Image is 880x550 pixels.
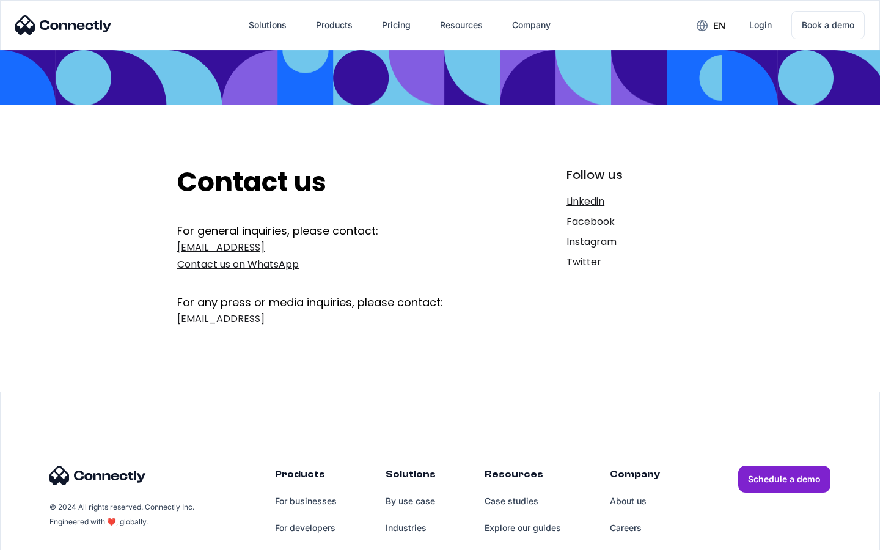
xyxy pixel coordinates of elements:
a: For businesses [275,488,337,515]
a: Linkedin [566,193,703,210]
div: Company [610,466,660,488]
div: Solutions [249,16,287,34]
a: [EMAIL_ADDRESS]Contact us on WhatsApp [177,239,487,273]
div: en [687,16,735,34]
a: Pricing [372,10,420,40]
div: Login [749,16,772,34]
form: Get In Touch Form [177,223,487,331]
div: Products [275,466,337,488]
div: Company [502,10,560,40]
ul: Language list [24,529,73,546]
a: [EMAIL_ADDRESS] [177,310,487,328]
div: Resources [440,16,483,34]
a: Schedule a demo [738,466,831,493]
a: Careers [610,515,660,541]
div: Solutions [386,466,436,488]
div: For general inquiries, please contact: [177,223,487,239]
a: For developers [275,515,337,541]
aside: Language selected: English [12,529,73,546]
a: Twitter [566,254,703,271]
div: Company [512,16,551,34]
div: Resources [430,10,493,40]
a: Facebook [566,213,703,230]
img: Connectly Logo [50,466,146,485]
div: © 2024 All rights reserved. Connectly Inc. Engineered with ❤️, globally. [50,500,196,529]
div: For any press or media inquiries, please contact: [177,276,487,310]
div: Resources [485,466,561,488]
h2: Contact us [177,166,487,199]
div: Products [316,16,353,34]
img: Connectly Logo [15,15,112,35]
a: Login [739,10,782,40]
a: Book a demo [791,11,865,39]
div: Solutions [239,10,296,40]
a: About us [610,488,660,515]
div: Pricing [382,16,411,34]
div: Products [306,10,362,40]
a: By use case [386,488,436,515]
a: Explore our guides [485,515,561,541]
a: Instagram [566,233,703,251]
a: Case studies [485,488,561,515]
div: en [713,17,725,34]
a: Industries [386,515,436,541]
div: Follow us [566,166,703,183]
